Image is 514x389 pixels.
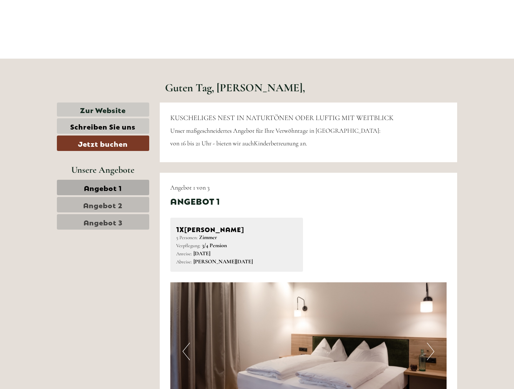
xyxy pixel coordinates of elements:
div: Unsere Angebote [57,163,149,176]
span: Unser maßgeschneidertes Angebot für Ihre Verwöhntage in [GEOGRAPHIC_DATA]: [170,127,381,134]
b: 3/4 Pension [202,242,227,249]
small: Verpflegung: [176,243,200,249]
b: Zimmer [199,234,217,241]
span: Angebot 1 von 3 [170,184,210,191]
span: KUSCHELIGES NEST IN NATURTÖNEN ODER LUFTIG MIT WEITBLICK [170,114,394,122]
b: [PERSON_NAME][DATE] [193,258,253,265]
div: Angebot 1 [170,195,220,207]
a: Jetzt buchen [57,136,149,151]
div: Sie [177,20,266,26]
div: [PERSON_NAME] [176,224,297,234]
a: Zur Website [57,103,149,117]
button: Next [427,343,434,360]
h1: Guten Tag, [PERSON_NAME], [165,81,305,94]
a: Schreiben Sie uns [57,118,149,134]
button: Senden [228,182,277,197]
span: von 16 bis 21 Uhr - bieten wir auchKinderbetreunung an. [170,139,307,147]
span: Angebot 2 [83,200,123,210]
small: Abreise: [176,259,192,265]
span: Angebot 3 [84,217,123,227]
div: Mittwoch [119,5,158,17]
span: Angebot 1 [84,183,122,192]
button: Previous [183,343,190,360]
b: 1x [176,224,184,233]
small: 13:26 [11,73,175,78]
div: Guten Tag, wie können wir Ihnen helfen? [173,19,271,40]
small: Anreise: [176,251,192,257]
small: 13:25 [177,34,266,39]
small: 5 Personen: [176,235,198,240]
b: [DATE] [193,250,210,257]
div: [PERSON_NAME] [11,43,175,49]
div: Grüß [DEMOGRAPHIC_DATA] und vielen lieben Dank für die tollen Angebote. Verfügt eines der Zimmer ... [5,42,178,79]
